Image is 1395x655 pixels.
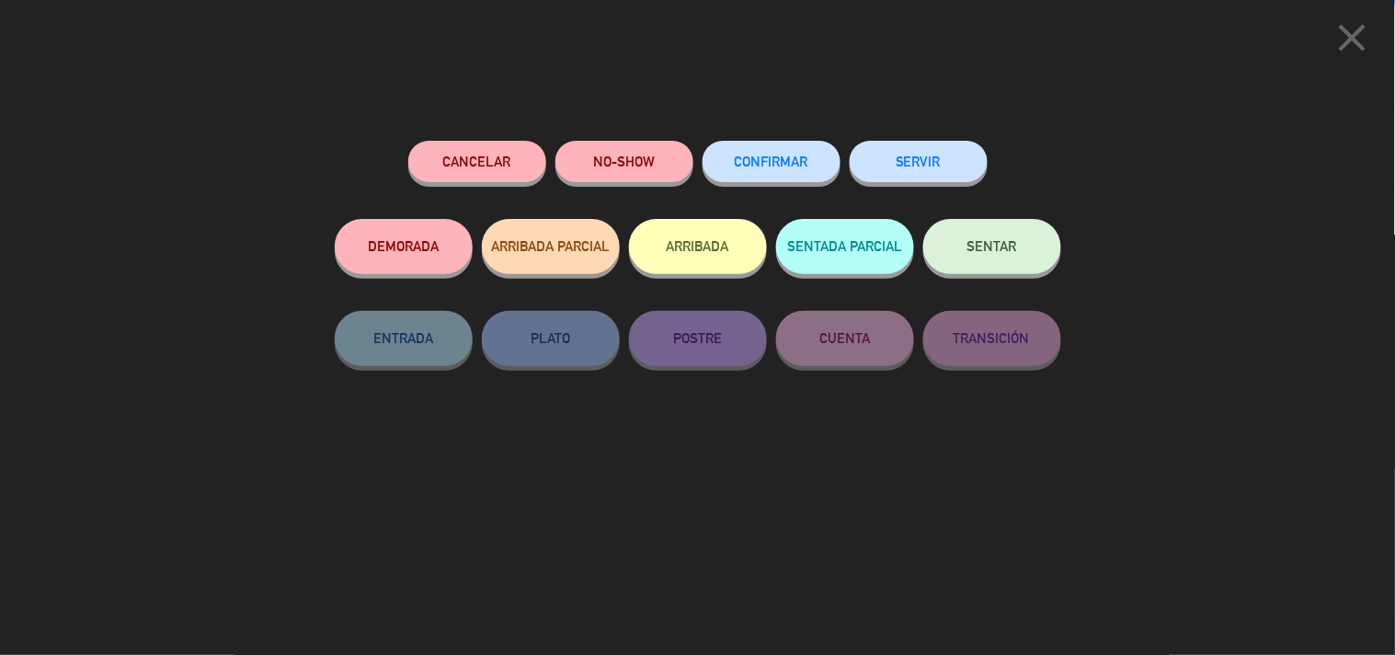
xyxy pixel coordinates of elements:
button: ENTRADA [335,311,473,366]
button: DEMORADA [335,219,473,274]
button: TRANSICIÓN [923,311,1061,366]
span: SENTAR [967,238,1017,254]
button: ARRIBADA [629,219,767,274]
button: SENTADA PARCIAL [776,219,914,274]
i: close [1330,15,1376,61]
button: ARRIBADA PARCIAL [482,219,620,274]
button: SERVIR [850,141,988,182]
button: close [1324,14,1381,68]
button: PLATO [482,311,620,366]
button: CONFIRMAR [703,141,840,182]
button: NO-SHOW [555,141,693,182]
span: ARRIBADA PARCIAL [491,238,610,254]
button: POSTRE [629,311,767,366]
button: CUENTA [776,311,914,366]
button: Cancelar [408,141,546,182]
button: SENTAR [923,219,1061,274]
span: CONFIRMAR [735,154,808,169]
